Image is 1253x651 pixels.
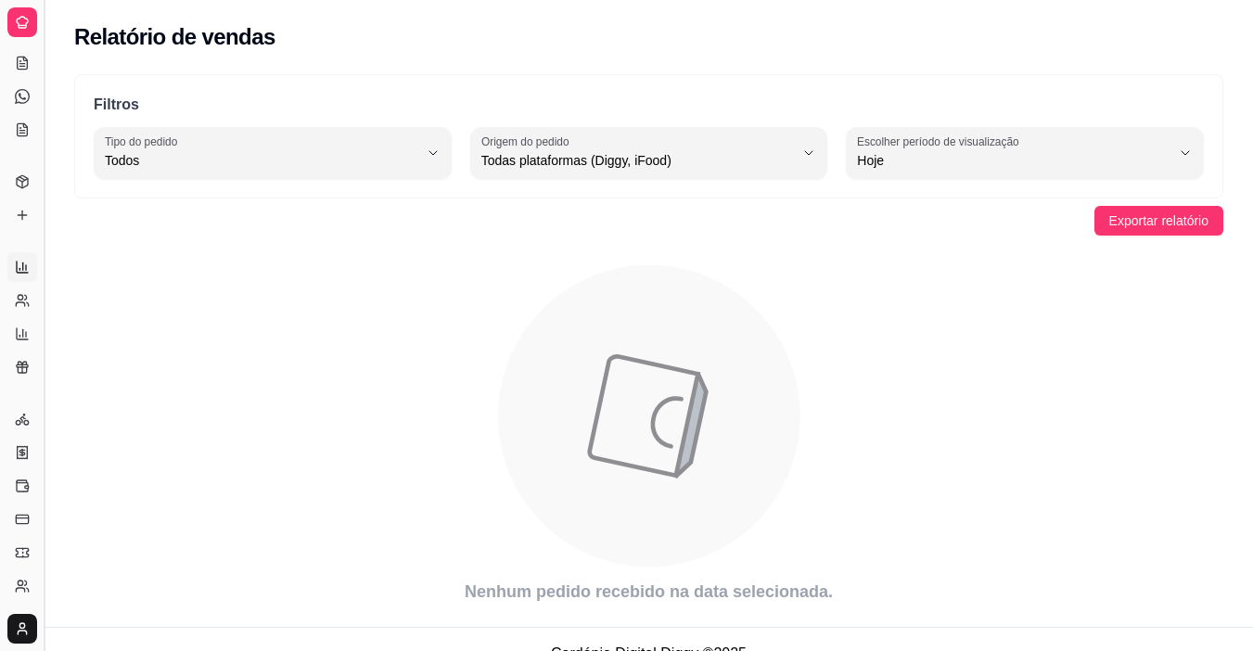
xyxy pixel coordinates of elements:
[74,22,275,52] h2: Relatório de vendas
[481,151,795,170] span: Todas plataformas (Diggy, iFood)
[1109,211,1208,231] span: Exportar relatório
[94,127,452,179] button: Tipo do pedidoTodos
[94,94,1204,116] p: Filtros
[470,127,828,179] button: Origem do pedidoTodas plataformas (Diggy, iFood)
[481,134,575,149] label: Origem do pedido
[105,134,184,149] label: Tipo do pedido
[857,134,1025,149] label: Escolher período de visualização
[74,579,1223,605] article: Nenhum pedido recebido na data selecionada.
[74,254,1223,579] div: animation
[857,151,1170,170] span: Hoje
[105,151,418,170] span: Todos
[846,127,1204,179] button: Escolher período de visualizaçãoHoje
[1094,206,1223,236] button: Exportar relatório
